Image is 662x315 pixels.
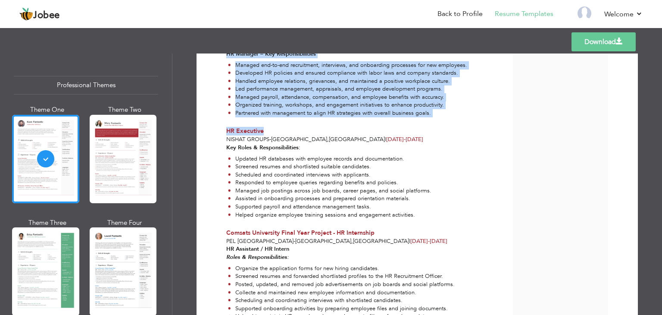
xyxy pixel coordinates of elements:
[226,127,264,135] span: HR Executive
[228,296,455,305] li: Scheduling and coordinating interviews with shortlisted candidates.
[228,85,467,93] li: Led performance management, appraisals, and employee development programs.
[228,155,431,163] li: Updated HR databases with employee records and documentation.
[329,135,385,143] span: [GEOGRAPHIC_DATA]
[19,7,60,21] a: Jobee
[33,11,60,20] span: Jobee
[226,253,289,261] em: Roles & Responsibilities:
[228,305,455,313] li: Supported onboarding activities by preparing employee files and joining documents.
[228,93,467,101] li: Managed payroll, attendance, compensation, and employee benefits with accuracy.
[228,179,431,187] li: Responded to employee queries regarding benefits and policies.
[226,144,300,151] strong: Key Roles & Responsibilities:
[228,289,455,297] li: Collecte and maintained new employee information and documentation.
[226,229,375,237] span: Comsats University Final Year Project - HR Internship
[327,135,329,143] span: ,
[271,135,327,143] span: [GEOGRAPHIC_DATA]
[409,237,410,245] span: |
[386,135,406,143] span: [DATE]
[386,135,423,143] span: [DATE]
[228,163,431,171] li: Screened resumes and shortlisted suitable candidates.
[410,237,430,245] span: [DATE]
[228,171,431,179] li: Scheduled and coordinated interviews with applicants.
[295,237,351,245] span: [GEOGRAPHIC_DATA]
[404,135,406,143] span: -
[19,7,33,21] img: jobee.io
[351,237,353,245] span: ,
[91,105,159,114] div: Theme Two
[228,187,431,195] li: Managed job postings across job boards, career pages, and social platforms.
[228,195,431,203] li: Assisted in onboarding processes and prepared orientation materials.
[228,211,431,219] li: Helped organize employee training sessions and engagement activities.
[228,61,467,69] li: Managed end-to-end recruitment, interviews, and onboarding processes for new employees.
[604,9,643,19] a: Welcome
[228,109,467,117] li: Partnered with management to align HR strategies with overall business goals.
[226,135,269,143] span: Nishat Groups
[410,237,447,245] span: [DATE]
[226,50,316,58] strong: HR Manager – Key Responsibilities
[437,9,483,19] a: Back to Profile
[385,135,386,143] span: |
[228,101,467,109] li: Organized training, workshops, and engagement initiatives to enhance productivity.
[269,135,271,143] span: -
[228,77,467,85] li: Handled employee relations, grievances, and maintained a positive workplace culture.
[495,9,553,19] a: Resume Templates
[91,218,159,227] div: Theme Four
[228,280,455,289] li: Posted, updated, and removed job advertisements on job boards and social platforms.
[571,32,636,51] a: Download
[226,237,294,245] span: PEL [GEOGRAPHIC_DATA]
[228,69,467,77] li: Developed HR policies and ensured compliance with labor laws and company standards.
[428,237,430,245] span: -
[578,6,591,20] img: Profile Img
[14,218,81,227] div: Theme Three
[228,203,431,211] li: Supported payroll and attendance management tasks.
[353,237,409,245] span: [GEOGRAPHIC_DATA]
[228,265,455,273] li: Organize the application forms for new hiring candidates.
[14,76,158,94] div: Professional Themes
[228,272,455,280] li: Screened resumes and forwarded shortlisted profiles to the HR Recruitment Officer.
[226,245,289,253] strong: HR Assistant / HR Intern
[14,105,81,114] div: Theme One
[294,237,295,245] span: -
